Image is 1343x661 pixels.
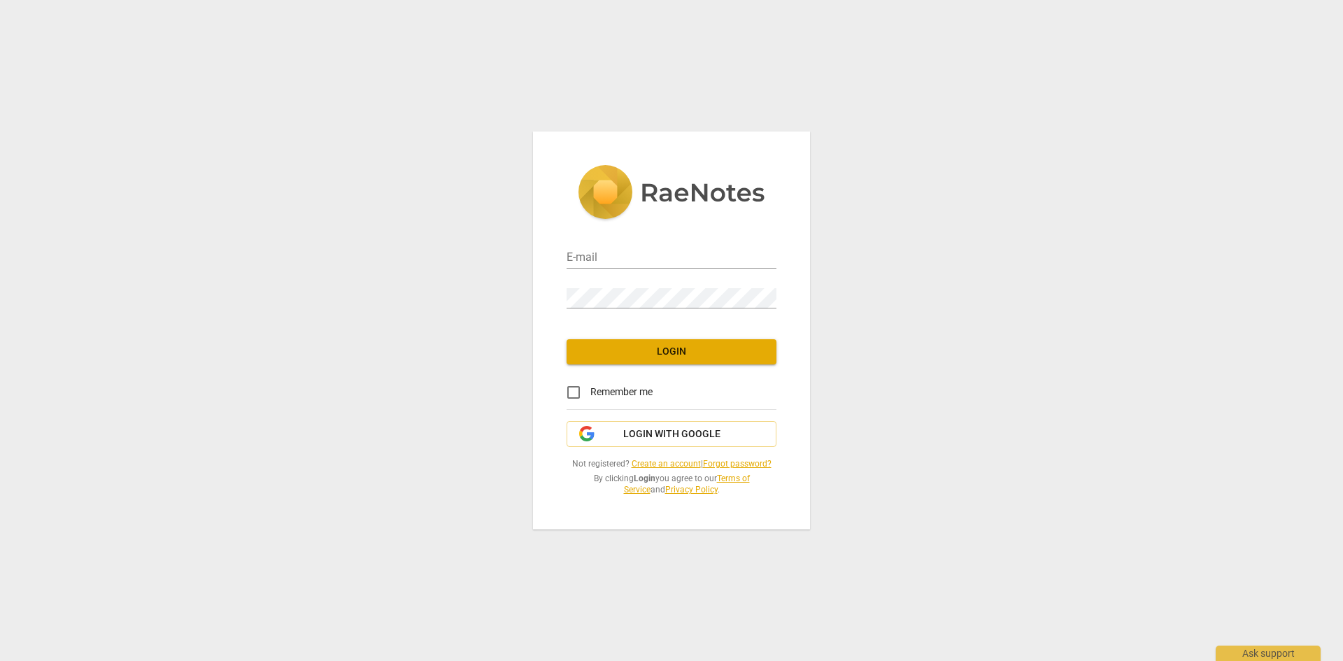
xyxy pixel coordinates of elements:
[567,458,776,470] span: Not registered? |
[567,473,776,496] span: By clicking you agree to our and .
[624,474,750,495] a: Terms of Service
[665,485,718,495] a: Privacy Policy
[634,474,655,483] b: Login
[1216,646,1321,661] div: Ask support
[632,459,701,469] a: Create an account
[590,385,653,399] span: Remember me
[703,459,772,469] a: Forgot password?
[578,165,765,222] img: 5ac2273c67554f335776073100b6d88f.svg
[567,339,776,364] button: Login
[567,421,776,448] button: Login with Google
[578,345,765,359] span: Login
[623,427,720,441] span: Login with Google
